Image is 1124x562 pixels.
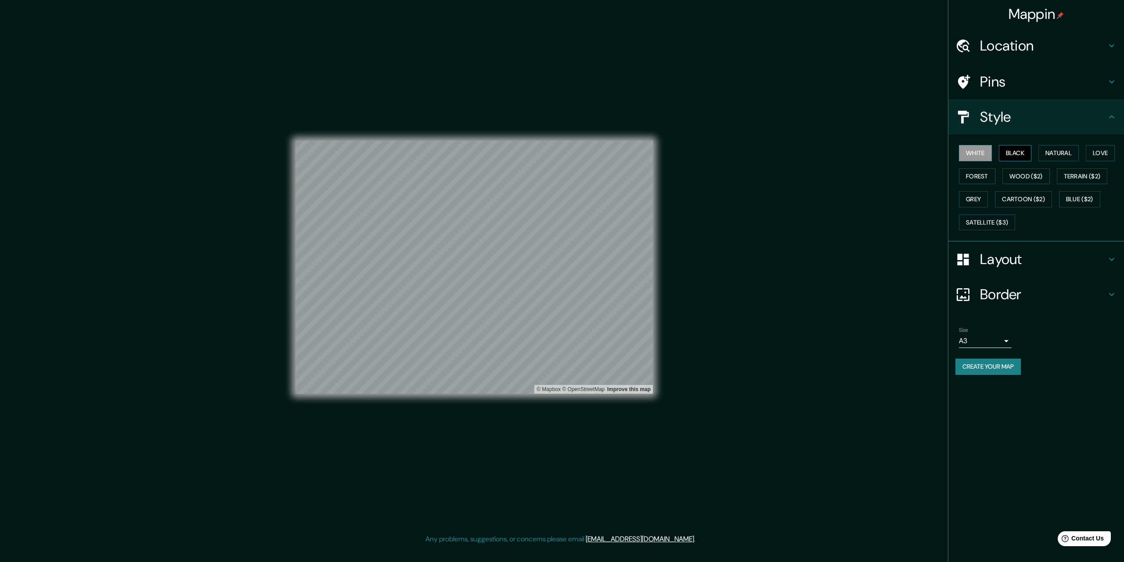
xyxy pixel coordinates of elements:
a: Mapbox [537,386,561,392]
iframe: Help widget launcher [1046,528,1114,552]
button: Wood ($2) [1002,168,1050,185]
button: Create your map [955,359,1021,375]
div: . [697,534,699,544]
button: White [959,145,992,161]
button: Love [1086,145,1115,161]
h4: Pins [980,73,1106,91]
h4: Layout [980,250,1106,268]
button: Satellite ($3) [959,214,1015,231]
h4: Mappin [1009,5,1064,23]
button: Terrain ($2) [1057,168,1108,185]
a: Map feedback [607,386,651,392]
div: Style [948,99,1124,134]
div: Pins [948,64,1124,99]
button: Natural [1038,145,1079,161]
p: Any problems, suggestions, or concerns please email . [425,534,695,544]
h4: Location [980,37,1106,54]
button: Grey [959,191,988,207]
div: Layout [948,242,1124,277]
label: Size [959,326,968,334]
div: A3 [959,334,1012,348]
a: [EMAIL_ADDRESS][DOMAIN_NAME] [586,534,694,544]
div: Location [948,28,1124,63]
button: Blue ($2) [1059,191,1100,207]
h4: Border [980,286,1106,303]
button: Forest [959,168,995,185]
button: Black [999,145,1032,161]
a: OpenStreetMap [562,386,605,392]
img: pin-icon.png [1057,12,1064,19]
h4: Style [980,108,1106,126]
div: . [695,534,697,544]
canvas: Map [295,141,653,394]
button: Cartoon ($2) [995,191,1052,207]
div: Border [948,277,1124,312]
